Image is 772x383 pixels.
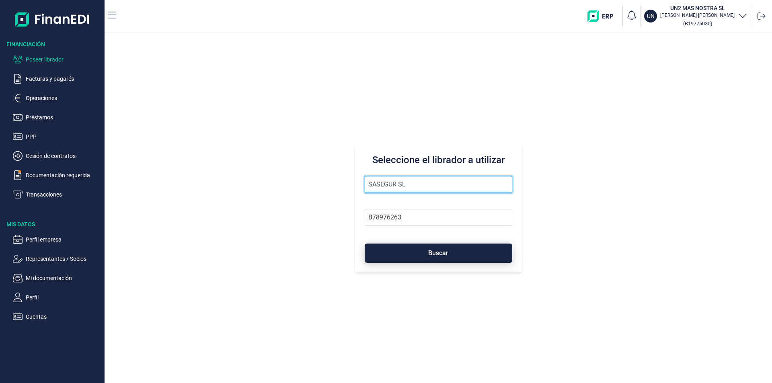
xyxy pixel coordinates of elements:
[26,151,101,161] p: Cesión de contratos
[26,113,101,122] p: Préstamos
[13,235,101,244] button: Perfil empresa
[26,132,101,141] p: PPP
[13,151,101,161] button: Cesión de contratos
[26,235,101,244] p: Perfil empresa
[26,254,101,264] p: Representantes / Socios
[365,176,512,193] input: Seleccione la razón social
[13,170,101,180] button: Documentación requerida
[13,293,101,302] button: Perfil
[13,273,101,283] button: Mi documentación
[26,93,101,103] p: Operaciones
[26,312,101,322] p: Cuentas
[660,12,735,18] p: [PERSON_NAME] [PERSON_NAME]
[428,250,448,256] span: Buscar
[26,55,101,64] p: Poseer librador
[13,113,101,122] button: Préstamos
[365,209,512,226] input: Busque por NIF
[647,12,655,20] p: UN
[13,132,101,141] button: PPP
[13,254,101,264] button: Representantes / Socios
[365,244,512,263] button: Buscar
[660,4,735,12] h3: UN2 MAS NOSTRA SL
[26,190,101,199] p: Transacciones
[13,190,101,199] button: Transacciones
[15,6,90,32] img: Logo de aplicación
[683,20,712,27] small: Copiar cif
[13,312,101,322] button: Cuentas
[13,93,101,103] button: Operaciones
[26,170,101,180] p: Documentación requerida
[365,154,512,166] h3: Seleccione el librador a utilizar
[26,293,101,302] p: Perfil
[26,74,101,84] p: Facturas y pagarés
[644,4,747,28] button: UNUN2 MAS NOSTRA SL[PERSON_NAME] [PERSON_NAME](B19775030)
[587,10,619,22] img: erp
[13,55,101,64] button: Poseer librador
[13,74,101,84] button: Facturas y pagarés
[26,273,101,283] p: Mi documentación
